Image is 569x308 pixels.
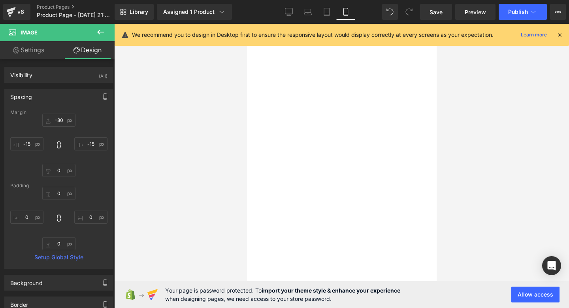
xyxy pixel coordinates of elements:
[499,4,547,20] button: Publish
[10,89,32,100] div: Spacing
[550,4,566,20] button: More
[279,4,298,20] a: Desktop
[10,110,107,115] div: Margin
[42,114,75,127] input: 0
[542,256,561,275] div: Open Intercom Messenger
[10,183,107,188] div: Padding
[10,137,43,150] input: 0
[10,297,28,308] div: Border
[401,4,417,20] button: Redo
[42,187,75,200] input: 0
[317,4,336,20] a: Tablet
[115,4,154,20] a: New Library
[42,237,75,250] input: 0
[518,30,550,40] a: Learn more
[10,67,32,78] div: Visibility
[455,4,496,20] a: Preview
[10,254,107,260] a: Setup Global Style
[132,30,494,39] p: We recommend you to design in Desktop first to ensure the responsive layout would display correct...
[163,8,226,16] div: Assigned 1 Product
[37,4,128,10] a: Product Pages
[59,41,116,59] a: Design
[21,29,38,36] span: Image
[336,4,355,20] a: Mobile
[298,4,317,20] a: Laptop
[3,4,30,20] a: v6
[262,287,400,294] strong: import your theme style & enhance your experience
[508,9,528,15] span: Publish
[74,211,107,224] input: 0
[382,4,398,20] button: Undo
[10,275,43,286] div: Background
[10,211,43,224] input: 0
[165,286,400,303] span: Your page is password protected. To when designing pages, we need access to your store password.
[37,12,113,18] span: Product Page - [DATE] 21:55:28
[74,137,107,150] input: 0
[465,8,486,16] span: Preview
[130,8,148,15] span: Library
[511,287,560,302] button: Allow access
[430,8,443,16] span: Save
[42,164,75,177] input: 0
[99,67,107,80] div: (All)
[16,7,26,17] div: v6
